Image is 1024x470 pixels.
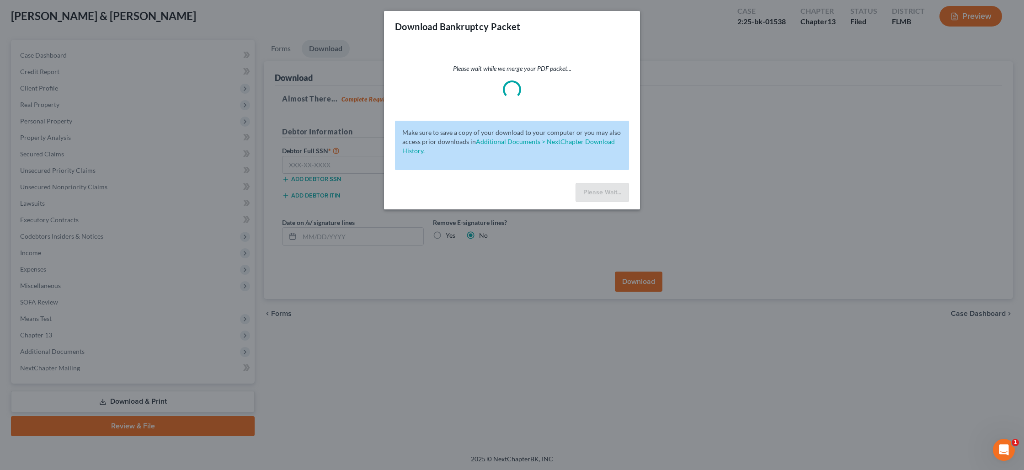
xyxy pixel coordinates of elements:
[576,183,629,202] button: Please Wait...
[402,138,615,155] a: Additional Documents > NextChapter Download History.
[395,20,520,33] h3: Download Bankruptcy Packet
[583,188,621,196] span: Please Wait...
[395,64,629,73] p: Please wait while we merge your PDF packet...
[402,128,622,155] p: Make sure to save a copy of your download to your computer or you may also access prior downloads in
[993,439,1015,461] iframe: Intercom live chat
[1012,439,1019,446] span: 1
